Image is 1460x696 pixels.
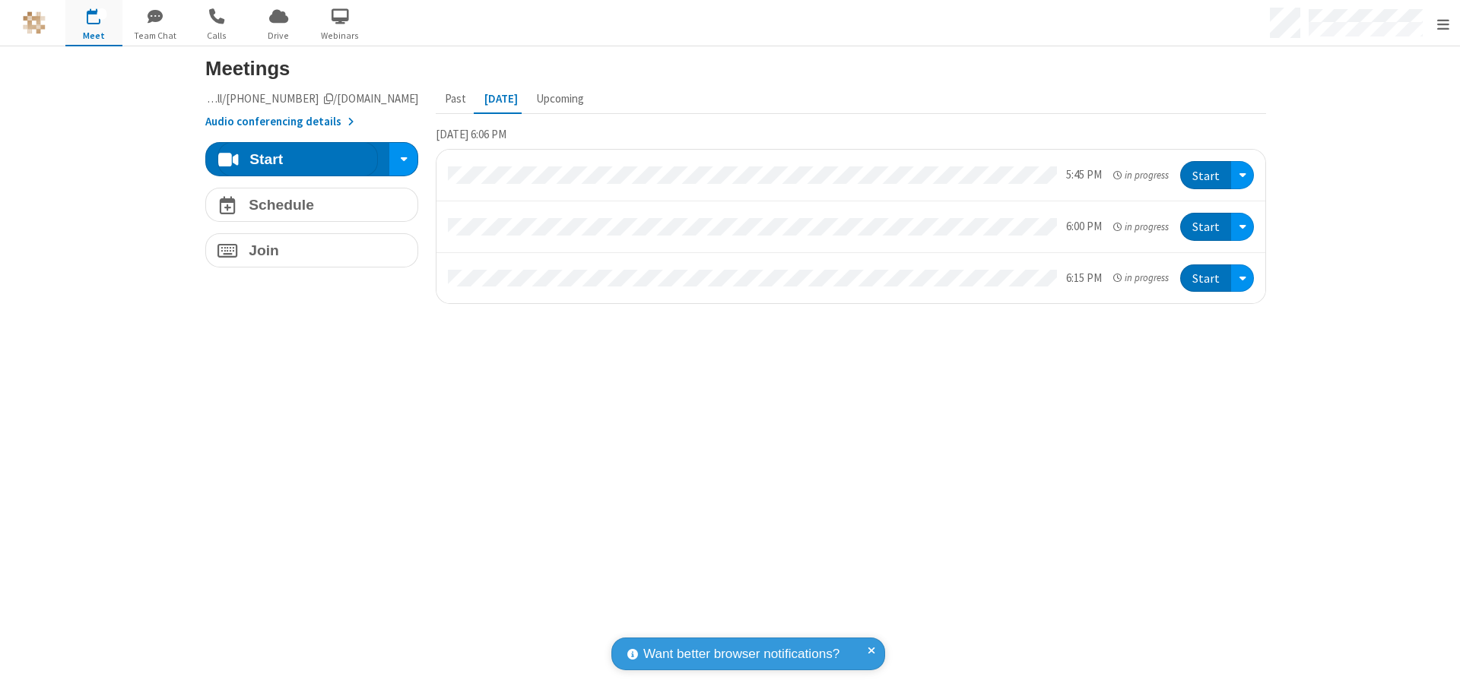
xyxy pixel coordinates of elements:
[1231,213,1254,241] div: Open menu
[1231,161,1254,189] div: Open menu
[250,29,307,43] span: Drive
[97,8,107,20] div: 3
[249,152,283,166] h4: Start
[189,29,246,43] span: Calls
[23,11,46,34] img: QA Selenium DO NOT DELETE OR CHANGE
[249,198,314,212] h4: Schedule
[1113,220,1169,234] em: in progress
[436,127,506,141] span: [DATE] 6:06 PM
[436,125,1267,315] section: Today's Meetings
[205,113,354,131] button: Audio conferencing details
[395,147,412,172] div: Start conference options
[643,644,839,664] span: Want better browser notifications?
[205,90,418,108] button: Copy my meeting room linkCopy my meeting room link
[217,142,378,176] button: Start
[205,90,418,131] section: Account details
[127,29,184,43] span: Team Chat
[1066,270,1102,287] div: 6:15 PM
[1180,213,1231,241] button: Start
[1113,270,1169,285] em: in progress
[1113,168,1169,182] em: in progress
[475,85,527,114] button: [DATE]
[1066,218,1102,236] div: 6:00 PM
[65,29,122,43] span: Meet
[1180,264,1231,293] button: Start
[205,188,418,222] button: Schedule
[205,233,418,267] button: Join
[436,85,475,114] button: Past
[205,58,1266,79] h3: Meetings
[249,243,279,258] h4: Join
[1231,264,1254,293] div: Open menu
[527,85,593,114] button: Upcoming
[1066,166,1102,184] div: 5:45 PM
[312,29,369,43] span: Webinars
[1180,161,1231,189] button: Start
[181,91,419,106] span: Copy my meeting room link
